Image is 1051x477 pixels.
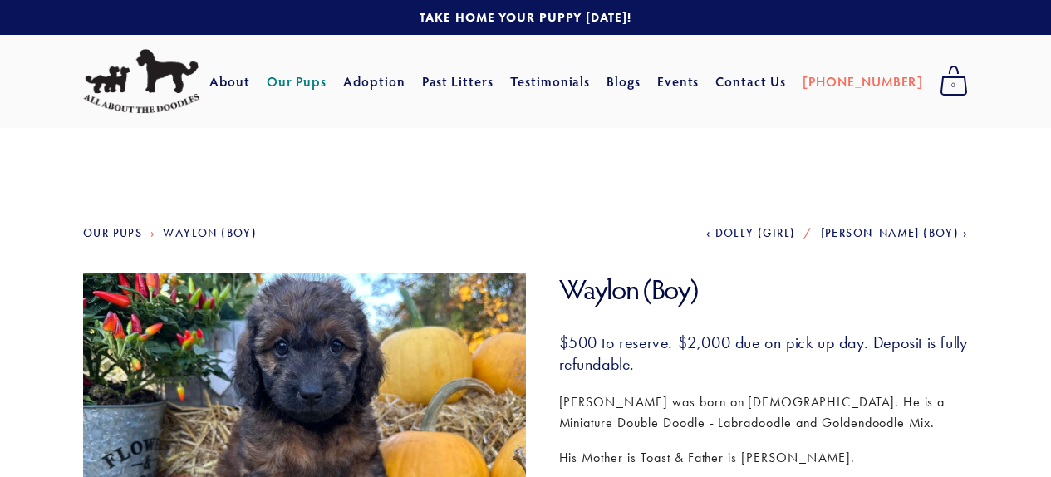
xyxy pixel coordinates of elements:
a: 0 items in cart [931,61,976,102]
h3: $500 to reserve. $2,000 due on pick up day. Deposit is fully refundable. [559,332,969,375]
span: 0 [940,75,968,96]
p: His Mother is Toast & Father is [PERSON_NAME]. [559,447,969,469]
a: [PHONE_NUMBER] [803,66,923,96]
a: About [209,66,250,96]
a: Our Pups [83,226,142,240]
a: Testimonials [510,66,591,96]
p: [PERSON_NAME] was born on [DEMOGRAPHIC_DATA]. He is a Miniature Double Doodle - Labradoodle and G... [559,391,969,434]
a: Dolly (Girl) [706,226,796,240]
a: Contact Us [715,66,786,96]
a: Our Pups [267,66,327,96]
span: [PERSON_NAME] (Boy) [821,226,960,240]
a: Adoption [343,66,405,96]
h1: Waylon (Boy) [559,273,969,307]
a: Waylon (Boy) [163,226,257,240]
a: Past Litters [422,72,494,90]
span: Dolly (Girl) [715,226,796,240]
img: All About The Doodles [83,49,199,114]
a: [PERSON_NAME] (Boy) [821,226,968,240]
a: Events [657,66,700,96]
a: Blogs [607,66,641,96]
